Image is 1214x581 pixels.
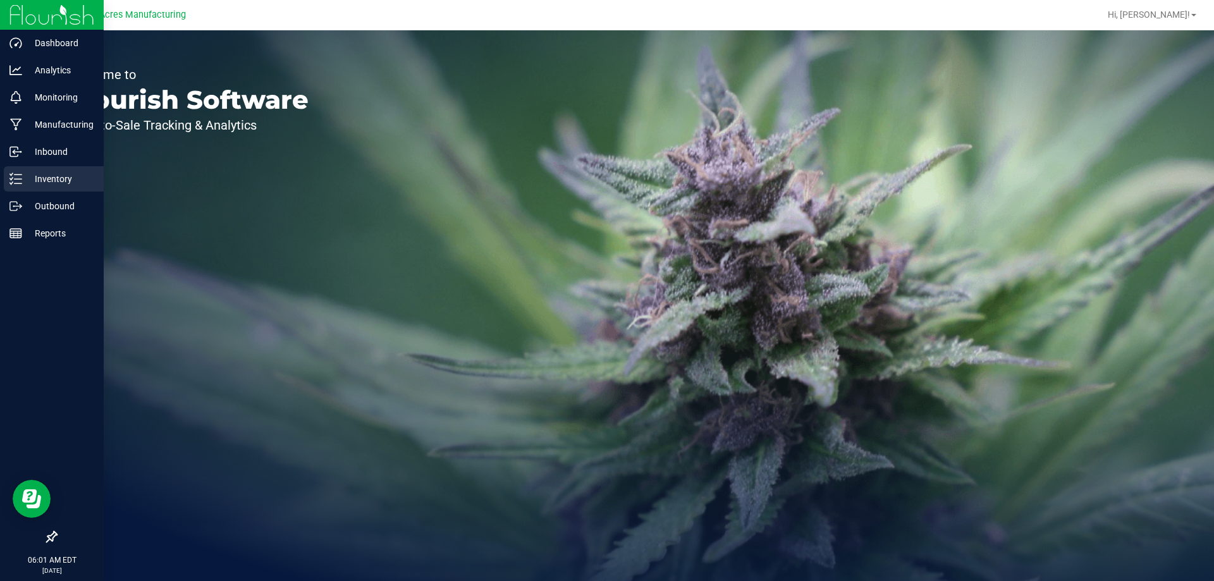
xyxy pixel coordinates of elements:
[22,144,98,159] p: Inbound
[1108,9,1190,20] span: Hi, [PERSON_NAME]!
[9,91,22,104] inline-svg: Monitoring
[6,566,98,575] p: [DATE]
[6,554,98,566] p: 06:01 AM EDT
[68,68,309,81] p: Welcome to
[22,199,98,214] p: Outbound
[9,200,22,212] inline-svg: Outbound
[22,63,98,78] p: Analytics
[22,171,98,187] p: Inventory
[9,64,22,76] inline-svg: Analytics
[9,37,22,49] inline-svg: Dashboard
[68,87,309,113] p: Flourish Software
[9,118,22,131] inline-svg: Manufacturing
[68,119,309,131] p: Seed-to-Sale Tracking & Analytics
[72,9,186,20] span: Green Acres Manufacturing
[22,35,98,51] p: Dashboard
[13,480,51,518] iframe: Resource center
[22,90,98,105] p: Monitoring
[22,117,98,132] p: Manufacturing
[9,227,22,240] inline-svg: Reports
[9,145,22,158] inline-svg: Inbound
[9,173,22,185] inline-svg: Inventory
[22,226,98,241] p: Reports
